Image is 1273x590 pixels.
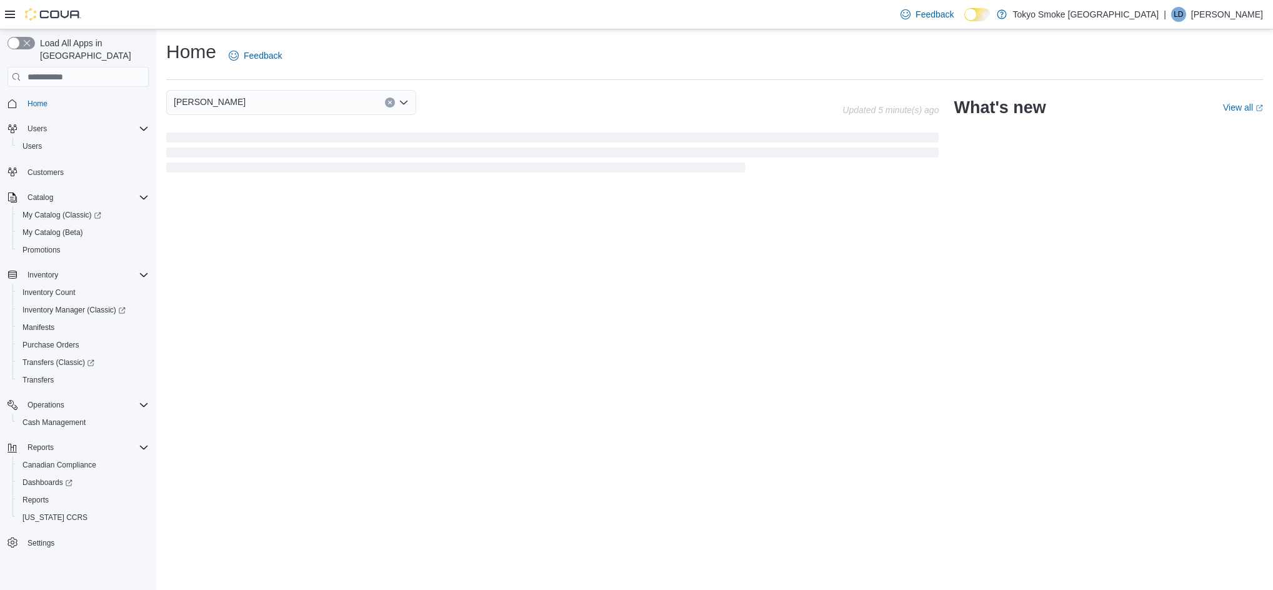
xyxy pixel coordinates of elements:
span: Home [27,99,47,109]
span: Inventory Count [22,287,76,297]
a: Reports [17,492,54,507]
button: Promotions [12,241,154,259]
button: Inventory [22,267,63,282]
button: Operations [22,397,69,412]
h1: Home [166,39,216,64]
span: Users [22,141,42,151]
button: [US_STATE] CCRS [12,509,154,526]
button: Operations [2,396,154,414]
span: Settings [22,535,149,551]
span: Catalog [27,192,53,202]
a: Customers [22,165,69,180]
button: Cash Management [12,414,154,431]
button: Users [2,120,154,137]
span: Home [22,96,149,111]
span: Feedback [244,49,282,62]
a: Cash Management [17,415,91,430]
span: Cash Management [17,415,149,430]
a: [US_STATE] CCRS [17,510,92,525]
p: [PERSON_NAME] [1191,7,1263,22]
span: Dashboards [17,475,149,490]
button: Purchase Orders [12,336,154,354]
div: Liam Dickie [1171,7,1186,22]
button: Users [12,137,154,155]
svg: External link [1256,104,1263,112]
img: Cova [25,8,81,21]
button: Inventory Count [12,284,154,301]
button: Open list of options [399,97,409,107]
p: Updated 5 minute(s) ago [842,105,939,115]
span: Dashboards [22,477,72,487]
span: Canadian Compliance [17,457,149,472]
span: Manifests [17,320,149,335]
a: Feedback [896,2,959,27]
button: My Catalog (Beta) [12,224,154,241]
a: Inventory Count [17,285,81,300]
span: Washington CCRS [17,510,149,525]
a: View allExternal link [1223,102,1263,112]
a: Inventory Manager (Classic) [17,302,131,317]
a: Dashboards [12,474,154,491]
button: Settings [2,534,154,552]
a: Canadian Compliance [17,457,101,472]
span: Loading [166,135,939,175]
span: LD [1174,7,1183,22]
span: Purchase Orders [22,340,79,350]
button: Manifests [12,319,154,336]
p: Tokyo Smoke [GEOGRAPHIC_DATA] [1013,7,1159,22]
span: Inventory Count [17,285,149,300]
span: Transfers [22,375,54,385]
nav: Complex example [7,89,149,584]
span: My Catalog (Classic) [17,207,149,222]
span: Transfers (Classic) [17,355,149,370]
a: Transfers [17,372,59,387]
p: | [1164,7,1166,22]
a: Users [17,139,47,154]
a: Transfers (Classic) [12,354,154,371]
a: Transfers (Classic) [17,355,99,370]
span: Load All Apps in [GEOGRAPHIC_DATA] [35,37,149,62]
button: Reports [22,440,59,455]
button: Canadian Compliance [12,456,154,474]
span: Users [17,139,149,154]
button: Reports [12,491,154,509]
a: My Catalog (Classic) [17,207,106,222]
a: Inventory Manager (Classic) [12,301,154,319]
span: Customers [22,164,149,179]
span: Manifests [22,322,54,332]
span: Users [27,124,47,134]
span: Transfers (Classic) [22,357,94,367]
span: Reports [27,442,54,452]
span: Inventory Manager (Classic) [22,305,126,315]
a: My Catalog (Classic) [12,206,154,224]
button: Home [2,94,154,112]
a: Home [22,96,52,111]
span: Dark Mode [964,21,965,22]
span: My Catalog (Classic) [22,210,101,220]
span: Promotions [17,242,149,257]
button: Inventory [2,266,154,284]
a: Purchase Orders [17,337,84,352]
span: Customers [27,167,64,177]
span: Reports [17,492,149,507]
a: Manifests [17,320,59,335]
a: Settings [22,536,59,551]
span: Users [22,121,149,136]
span: Canadian Compliance [22,460,96,470]
span: Feedback [916,8,954,21]
span: Reports [22,495,49,505]
a: Feedback [224,43,287,68]
span: Purchase Orders [17,337,149,352]
span: [PERSON_NAME] [174,94,246,109]
span: Inventory [22,267,149,282]
span: Operations [22,397,149,412]
button: Clear input [385,97,395,107]
button: Users [22,121,52,136]
button: Customers [2,162,154,181]
button: Catalog [22,190,58,205]
span: Inventory [27,270,58,280]
span: Reports [22,440,149,455]
span: My Catalog (Beta) [17,225,149,240]
span: Cash Management [22,417,86,427]
span: [US_STATE] CCRS [22,512,87,522]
